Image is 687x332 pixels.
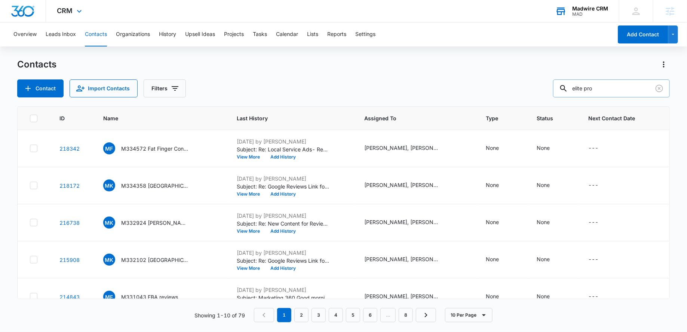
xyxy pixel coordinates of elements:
button: Upsell Ideas [185,22,215,46]
button: Projects [224,22,244,46]
p: Subject: Re: New Content for Review + Checking In [DATE] Awesome thank you! Best, ? [DATE][DATE] ... [237,220,330,227]
p: [DATE] by [PERSON_NAME] [237,286,330,294]
button: Add History [265,192,301,196]
nav: Pagination [254,308,436,322]
p: [DATE] by [PERSON_NAME] [237,212,330,220]
a: Navigate to contact details page for M332102 Kiba - Bonita Springs [59,257,80,263]
button: Contacts [85,22,107,46]
span: ID [59,114,74,122]
p: Showing 1-10 of 79 [194,311,245,319]
div: [PERSON_NAME], [PERSON_NAME], [PERSON_NAME] [364,144,439,152]
button: View More [237,266,265,271]
div: Name - M334358 Kiba - Albany - Select to Edit Field [103,179,202,191]
a: Page 4 [329,308,343,322]
button: Lists [307,22,318,46]
p: M334358 [GEOGRAPHIC_DATA] - [GEOGRAPHIC_DATA] [121,182,188,190]
div: [PERSON_NAME], [PERSON_NAME], [PERSON_NAME], [PERSON_NAME], [PERSON_NAME] [364,292,439,300]
div: --- [589,218,599,227]
div: --- [589,292,599,301]
div: Status - None - Select to Edit Field [537,292,563,301]
div: Assigned To - Brittany Anderson, Steven Warren - Select to Edit Field [364,218,453,227]
button: Add Contact [618,25,668,43]
div: None [537,181,550,189]
div: Assigned To - Brittany Anderson, Pat Johnson, Rachel Bellio - Select to Edit Field [364,144,453,153]
div: None [486,144,499,152]
span: CRM [57,7,73,15]
span: MK [103,179,115,191]
div: Name - M334572 Fat Finger Construction - Select to Edit Field [103,142,202,154]
button: Filters [144,79,186,97]
div: Status - None - Select to Edit Field [537,181,563,190]
div: Next Contact Date - - Select to Edit Field [589,144,612,153]
div: --- [589,255,599,264]
a: Page 6 [363,308,377,322]
div: Status - None - Select to Edit Field [537,255,563,264]
div: Type - None - Select to Edit Field [486,292,512,301]
button: Settings [355,22,375,46]
button: 10 Per Page [445,308,493,322]
p: [DATE] by [PERSON_NAME] [237,249,330,257]
div: Name - M332924 Kirby's Roofing & Custom Homes LLC - Select to Edit Field [103,217,202,229]
div: --- [589,144,599,153]
button: Add History [265,266,301,271]
div: None [537,292,550,300]
p: Subject: Marketing 360 Good morning [PERSON_NAME] and [PERSON_NAME], Here is the general amendmen... [237,294,330,302]
a: Navigate to contact details page for M331043 FBA reviews [59,294,80,300]
div: Assigned To - Brittany Anderson, Erik Woods - Select to Edit Field [364,255,453,264]
button: Tasks [253,22,267,46]
p: Subject: Re: Google Reviews Link for [GEOGRAPHIC_DATA] Hi [PERSON_NAME], I submitted for Chicago ... [237,182,330,190]
button: Leads Inbox [46,22,76,46]
button: View More [237,155,265,159]
button: Actions [658,58,670,70]
div: None [486,255,499,263]
div: None [537,255,550,263]
div: [PERSON_NAME], [PERSON_NAME] [364,255,439,263]
p: M331043 FBA reviews [121,293,178,301]
span: Type [486,114,508,122]
a: Page 8 [399,308,413,322]
button: Overview [13,22,37,46]
div: Next Contact Date - - Select to Edit Field [589,292,612,301]
button: Add History [265,229,301,233]
div: None [537,144,550,152]
div: Type - None - Select to Edit Field [486,181,512,190]
button: History [159,22,176,46]
a: Page 3 [312,308,326,322]
div: None [486,181,499,189]
button: View More [237,192,265,196]
div: None [486,218,499,226]
p: Subject: Re: Google Reviews Link for [GEOGRAPHIC_DATA] Hi [PERSON_NAME], I submitted for Chicago ... [237,257,330,265]
div: --- [589,181,599,190]
p: M332102 [GEOGRAPHIC_DATA] - [PERSON_NAME][GEOGRAPHIC_DATA] [121,256,188,264]
span: MK [103,254,115,266]
span: Last History [237,114,335,122]
span: Next Contact Date [589,114,647,122]
span: Status [537,114,559,122]
div: Status - None - Select to Edit Field [537,218,563,227]
button: Import Contacts [70,79,138,97]
div: account name [572,6,608,12]
div: Type - None - Select to Edit Field [486,218,512,227]
div: Assigned To - Andrew Gilbert, Brittany Anderson, Erik Woods, Scottlyn Wiggins, Tyler Pajak - Sele... [364,292,453,301]
p: [DATE] by [PERSON_NAME] [237,138,330,145]
div: [PERSON_NAME], [PERSON_NAME] [364,218,439,226]
p: M332924 [PERSON_NAME] Roofing & Custom Homes LLC [121,219,188,227]
button: Calendar [276,22,298,46]
a: Navigate to contact details page for M332924 Kirby's Roofing & Custom Homes LLC [59,220,80,226]
div: account id [572,12,608,17]
div: Status - None - Select to Edit Field [537,144,563,153]
div: None [537,218,550,226]
div: Type - None - Select to Edit Field [486,144,512,153]
a: Page 5 [346,308,360,322]
div: Next Contact Date - - Select to Edit Field [589,218,612,227]
button: View More [237,229,265,233]
div: [PERSON_NAME], [PERSON_NAME] [364,181,439,189]
span: MF [103,142,115,154]
a: Next Page [416,308,436,322]
div: Next Contact Date - - Select to Edit Field [589,181,612,190]
p: Subject: Re: Local Service Ads- Ready To Rock Exciting! Let me know if you have logins to share f... [237,145,330,153]
span: MF [103,291,115,303]
div: Assigned To - Brittany Anderson, Erik Woods - Select to Edit Field [364,181,453,190]
span: Name [103,114,208,122]
input: Search Contacts [553,79,670,97]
